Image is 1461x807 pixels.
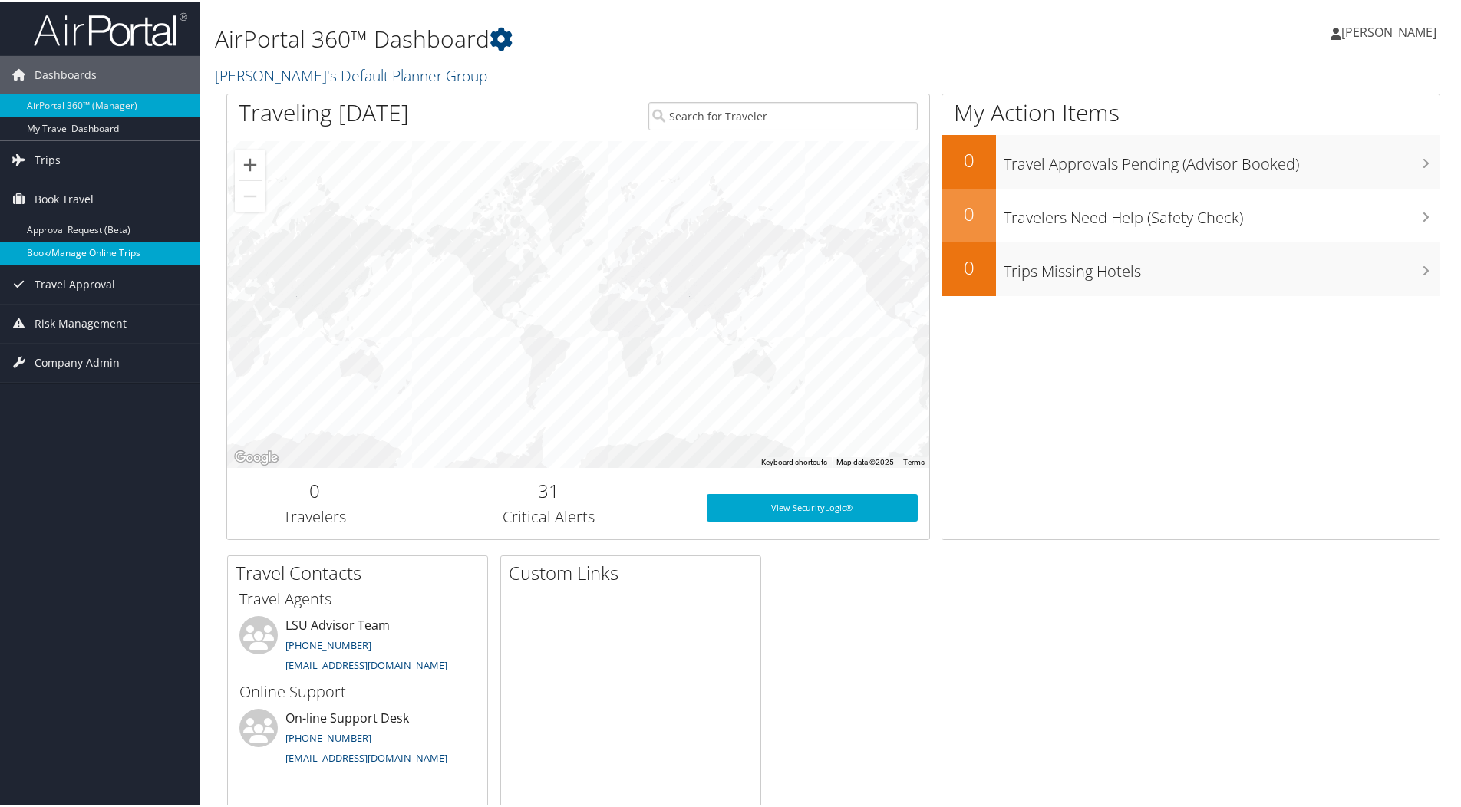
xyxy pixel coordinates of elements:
h3: Travel Approvals Pending (Advisor Booked) [1004,144,1440,173]
a: 0Travel Approvals Pending (Advisor Booked) [942,133,1440,187]
button: Zoom in [235,148,265,179]
span: Trips [35,140,61,178]
img: airportal-logo.png [34,10,187,46]
li: LSU Advisor Team [232,614,483,677]
img: Google [231,446,282,466]
a: [EMAIL_ADDRESS][DOMAIN_NAME] [285,657,447,670]
span: Company Admin [35,342,120,380]
span: Book Travel [35,179,94,217]
a: 0Trips Missing Hotels [942,241,1440,295]
span: Dashboards [35,54,97,93]
h2: Travel Contacts [236,558,487,585]
h2: 0 [942,199,996,226]
span: Map data ©2025 [836,456,894,465]
h2: 0 [942,146,996,172]
button: Keyboard shortcuts [761,456,827,466]
a: [PERSON_NAME] [1331,8,1452,54]
a: [EMAIL_ADDRESS][DOMAIN_NAME] [285,749,447,763]
h3: Online Support [239,680,476,701]
h2: 0 [239,476,391,502]
a: [PHONE_NUMBER] [285,637,371,651]
a: Terms (opens in new tab) [903,456,925,465]
h1: My Action Items [942,95,1440,127]
h3: Travelers [239,505,391,526]
h1: Traveling [DATE] [239,95,409,127]
a: Open this area in Google Maps (opens a new window) [231,446,282,466]
a: [PHONE_NUMBER] [285,730,371,743]
span: Risk Management [35,303,127,341]
a: 0Travelers Need Help (Safety Check) [942,187,1440,241]
h3: Travelers Need Help (Safety Check) [1004,198,1440,227]
button: Zoom out [235,180,265,210]
h2: Custom Links [509,558,760,585]
h3: Critical Alerts [414,505,684,526]
a: [PERSON_NAME]'s Default Planner Group [215,64,491,84]
h2: 0 [942,253,996,279]
input: Search for Traveler [648,100,918,129]
a: View SecurityLogic® [707,492,918,520]
h1: AirPortal 360™ Dashboard [215,21,1040,54]
span: [PERSON_NAME] [1341,22,1436,39]
h3: Trips Missing Hotels [1004,252,1440,281]
h2: 31 [414,476,684,502]
h3: Travel Agents [239,587,476,608]
span: Travel Approval [35,264,115,302]
li: On-line Support Desk [232,707,483,770]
